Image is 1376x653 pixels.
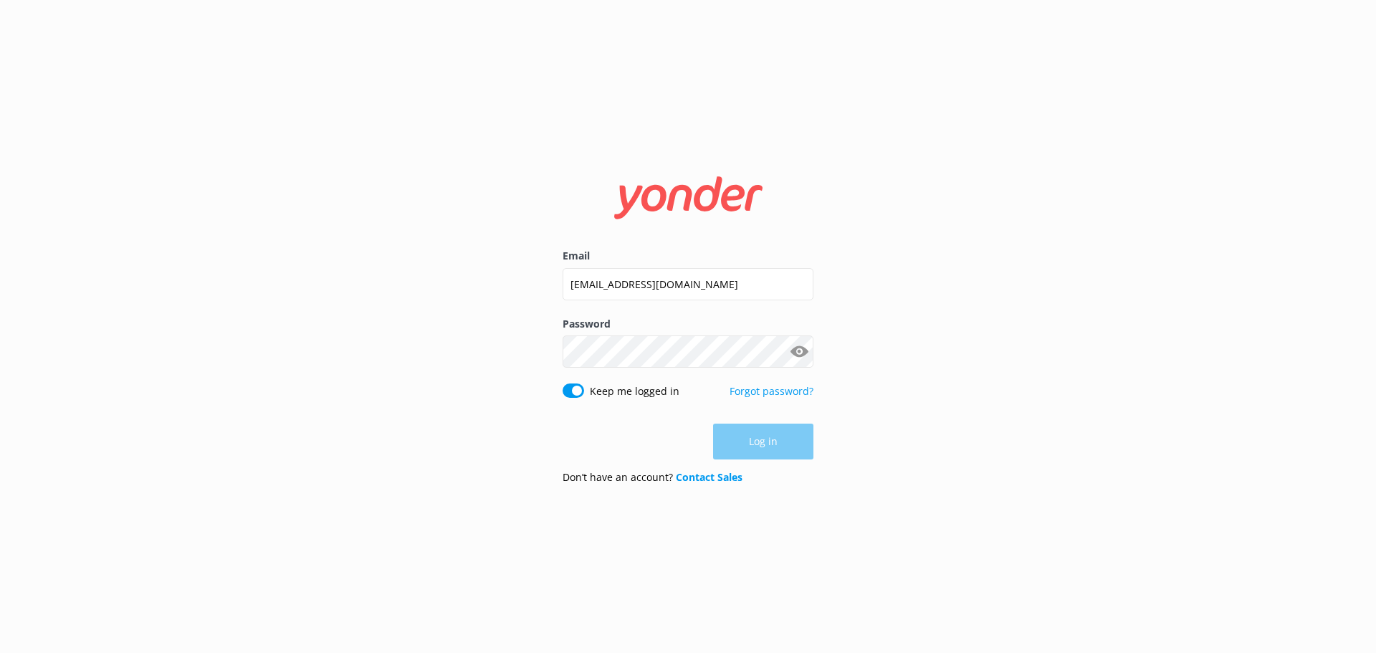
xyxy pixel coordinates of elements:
a: Contact Sales [676,470,742,484]
p: Don’t have an account? [563,470,742,485]
input: user@emailaddress.com [563,268,813,300]
button: Show password [785,338,813,366]
a: Forgot password? [730,384,813,398]
label: Keep me logged in [590,383,679,399]
label: Password [563,316,813,332]
label: Email [563,248,813,264]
